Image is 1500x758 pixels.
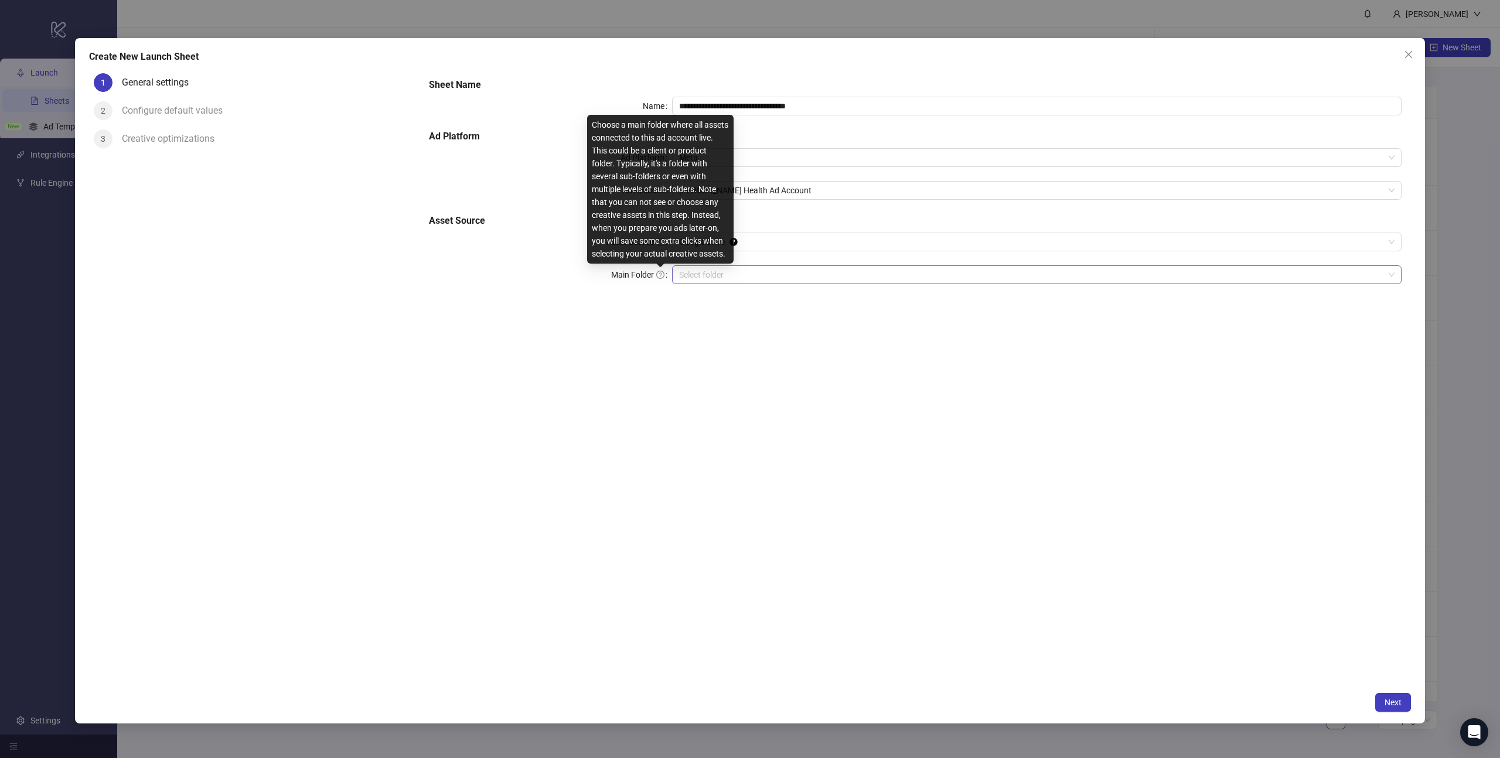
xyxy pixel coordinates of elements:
[429,78,1402,92] h5: Sheet Name
[1399,45,1418,64] button: Close
[101,106,105,115] span: 2
[101,78,105,87] span: 1
[611,265,672,284] label: Main Folder
[122,129,224,148] div: Creative optimizations
[728,237,739,247] div: Tooltip anchor
[679,233,1395,251] span: Google Drive
[656,271,664,279] span: question-circle
[1385,698,1402,707] span: Next
[643,97,672,115] label: Name
[89,50,1411,64] div: Create New Launch Sheet
[587,115,734,264] div: Choose a main folder where all assets connected to this ad account live. This could be a client o...
[1404,50,1413,59] span: close
[1460,718,1488,746] div: Open Intercom Messenger
[672,97,1402,115] input: Name
[122,101,232,120] div: Configure default values
[101,134,105,144] span: 3
[679,182,1395,199] span: Heidi Health Ad Account
[679,149,1395,166] span: Meta
[1375,693,1411,712] button: Next
[429,214,1402,228] h5: Asset Source
[429,129,1402,144] h5: Ad Platform
[122,73,198,92] div: General settings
